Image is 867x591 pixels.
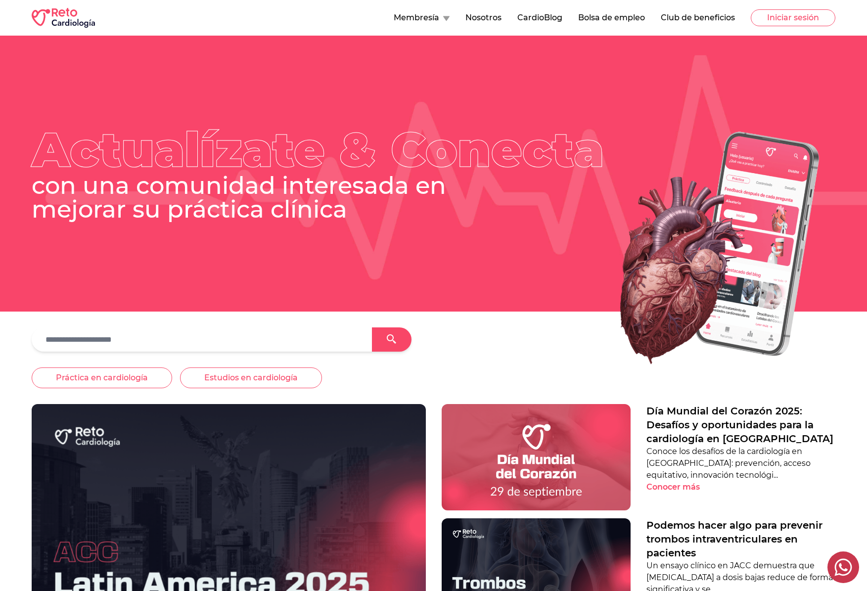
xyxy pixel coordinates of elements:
img: Heart [564,118,835,378]
button: Conocer más [646,481,717,493]
button: Club de beneficios [661,12,735,24]
a: Podemos hacer algo para prevenir trombos intraventriculares en pacientes [646,518,835,560]
a: Conocer más [646,481,835,493]
img: Día Mundial del Corazón 2025: Desafíos y oportunidades para la cardiología en México [442,404,631,510]
button: Bolsa de empleo [578,12,645,24]
p: Conoce los desafíos de la cardiología en [GEOGRAPHIC_DATA]: prevención, acceso equitativo, innova... [646,446,835,481]
button: Iniciar sesión [751,9,835,26]
p: Conocer más [646,481,700,493]
button: Estudios en cardiología [180,367,322,388]
button: CardioBlog [517,12,562,24]
img: RETO Cardio Logo [32,8,95,28]
a: Día Mundial del Corazón 2025: Desafíos y oportunidades para la cardiología en [GEOGRAPHIC_DATA] [646,404,835,446]
button: Membresía [394,12,450,24]
button: Práctica en cardiología [32,367,172,388]
button: Nosotros [465,12,502,24]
